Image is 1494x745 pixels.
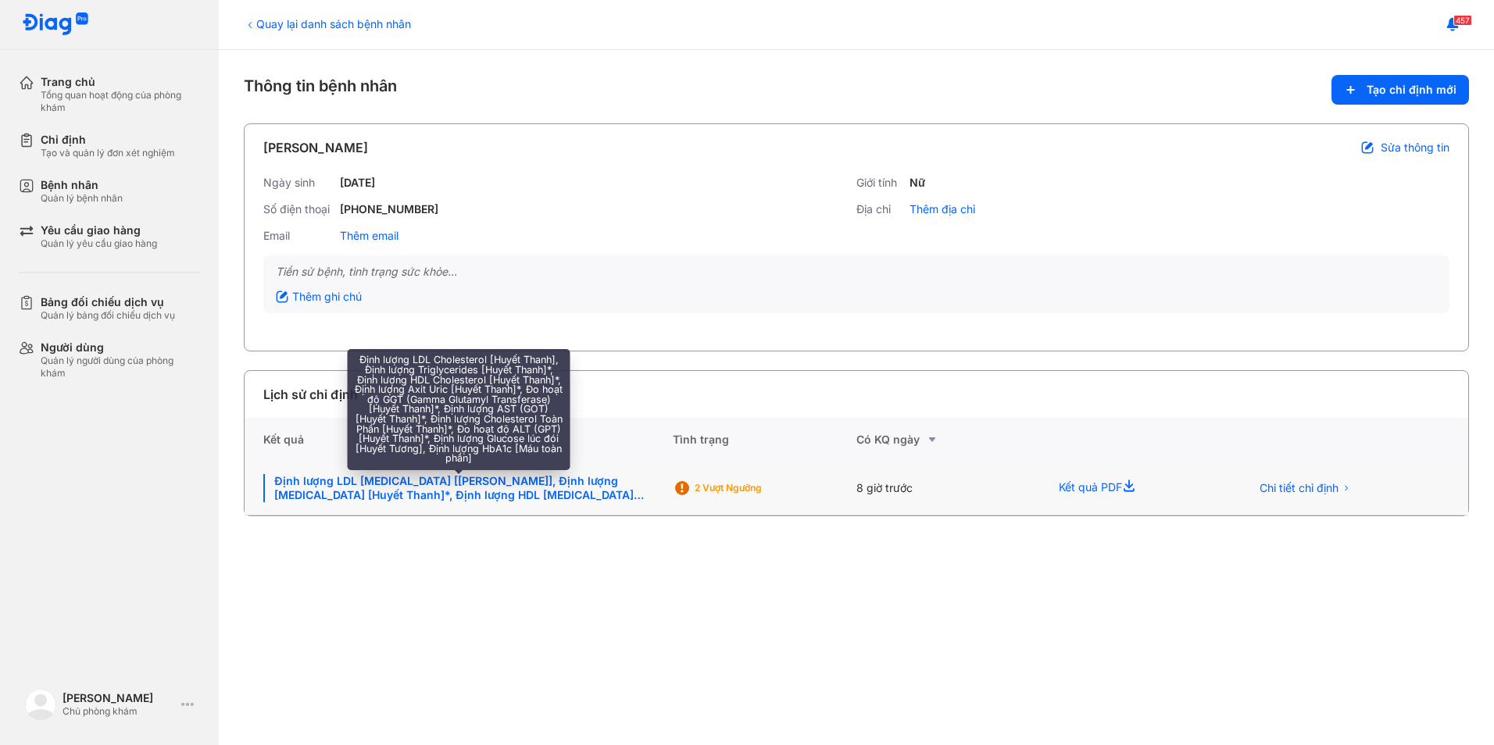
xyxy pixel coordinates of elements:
div: Thêm email [340,229,399,243]
div: Địa chỉ [856,202,903,216]
div: Giới tính [856,176,903,190]
div: Thông tin bệnh nhân [244,75,1469,105]
div: Chỉ định [41,133,175,147]
span: Chi tiết chỉ định [1260,481,1339,495]
div: Tình trạng [673,418,856,462]
div: Chủ phòng khám [63,705,175,718]
span: 457 [1453,15,1472,26]
div: Email [263,229,334,243]
div: Thêm địa chỉ [910,202,975,216]
div: Trang chủ [41,75,200,89]
div: Yêu cầu giao hàng [41,223,157,237]
div: Kết quả [245,418,673,462]
div: [PERSON_NAME] [263,138,368,157]
div: Tạo và quản lý đơn xét nghiệm [41,147,175,159]
div: Số điện thoại [263,202,334,216]
div: Lịch sử chỉ định [263,385,358,404]
div: [PERSON_NAME] [63,691,175,705]
div: Quản lý bảng đối chiếu dịch vụ [41,309,175,322]
div: 8 giờ trước [856,462,1040,515]
button: Chi tiết chỉ định [1250,476,1360,500]
div: Quay lại danh sách bệnh nhân [244,16,411,32]
div: Có KQ ngày [856,430,1040,449]
div: Quản lý bệnh nhân [41,192,123,205]
div: [PHONE_NUMBER] [340,202,438,216]
div: Quản lý yêu cầu giao hàng [41,237,157,250]
div: Quản lý người dùng của phòng khám [41,355,200,380]
div: Bệnh nhân [41,178,123,192]
div: [DATE] [340,176,375,190]
span: Sửa thông tin [1381,141,1449,155]
div: Tổng quan hoạt động của phòng khám [41,89,200,114]
div: Kết quả PDF [1040,462,1231,515]
div: Định lượng LDL [MEDICAL_DATA] [[PERSON_NAME]], Định lượng [MEDICAL_DATA] [Huyết Thanh]*, Định lượ... [263,474,654,502]
span: Tạo chỉ định mới [1367,83,1456,97]
div: Tiền sử bệnh, tình trạng sức khỏe... [276,265,1437,279]
img: logo [25,689,56,720]
img: logo [22,12,89,37]
div: Người dùng [41,340,200,355]
div: Ngày sinh [263,176,334,190]
div: 2 Vượt ngưỡng [695,482,820,494]
div: Nữ [910,176,925,190]
div: Bảng đối chiếu dịch vụ [41,295,175,309]
div: Thêm ghi chú [276,290,362,304]
button: Tạo chỉ định mới [1331,75,1469,105]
